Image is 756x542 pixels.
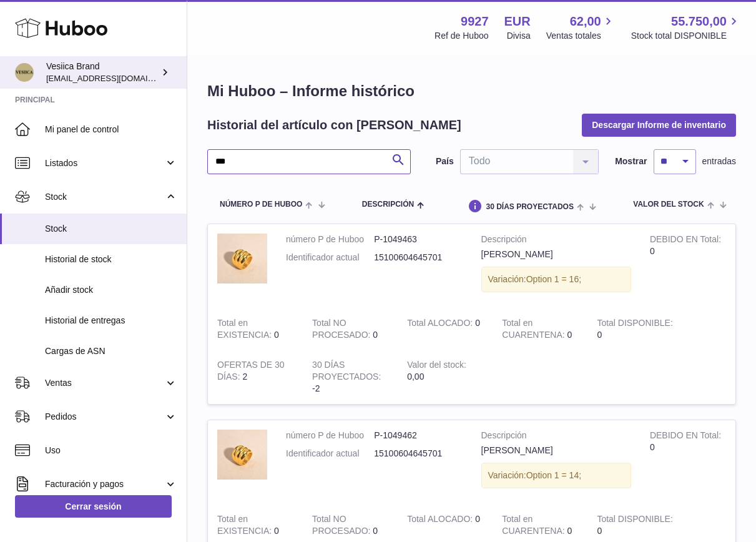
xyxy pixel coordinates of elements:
[481,249,631,260] div: [PERSON_NAME]
[220,200,302,209] span: número P de Huboo
[570,13,601,30] span: 62,00
[208,350,303,404] td: 2
[303,350,398,404] td: -2
[502,514,567,539] strong: Total en CUARENTENA
[398,308,493,350] td: 0
[481,267,631,292] div: Variación:
[702,155,736,167] span: entradas
[207,117,461,134] h2: Historial del artículo con [PERSON_NAME]
[312,360,381,385] strong: 30 DÍAS PROYECTADOS
[45,191,164,203] span: Stock
[461,13,489,30] strong: 9927
[582,114,736,136] button: Descargar Informe de inventario
[567,330,572,340] span: 0
[407,318,475,331] strong: Total ALOCADO
[45,411,164,423] span: Pedidos
[286,252,374,264] dt: Identificador actual
[507,30,531,42] div: Divisa
[567,526,572,536] span: 0
[46,61,159,84] div: Vesiica Brand
[407,360,466,373] strong: Valor del stock
[217,430,267,480] img: product image
[286,430,374,441] dt: número P de Huboo
[45,377,164,389] span: Ventas
[546,30,616,42] span: Ventas totales
[374,448,462,460] dd: 15100604645701
[286,234,374,245] dt: número P de Huboo
[45,254,177,265] span: Historial de stock
[631,30,741,42] span: Stock total DISPONIBLE
[217,360,285,385] strong: OFERTAS DE 30 DÍAS
[436,155,454,167] label: País
[217,514,274,539] strong: Total en EXISTENCIA
[526,470,581,480] span: Option 1 = 14;
[45,478,164,490] span: Facturación y pagos
[374,234,462,245] dd: P-1049463
[45,315,177,327] span: Historial de entregas
[45,445,177,456] span: Uso
[486,203,573,211] span: 30 DÍAS PROYECTADOS
[434,30,488,42] div: Ref de Huboo
[46,73,184,83] span: [EMAIL_ADDRESS][DOMAIN_NAME]
[45,223,177,235] span: Stock
[15,63,34,82] img: logistic@vesiica.com
[407,372,424,382] span: 0,00
[45,157,164,169] span: Listados
[217,234,267,283] img: product image
[207,81,736,101] h1: Mi Huboo – Informe histórico
[362,200,414,209] span: Descripción
[217,318,274,343] strong: Total en EXISTENCIA
[286,448,374,460] dt: Identificador actual
[374,430,462,441] dd: P-1049462
[312,318,373,343] strong: Total NO PROCESADO
[481,234,631,249] strong: Descripción
[597,514,672,527] strong: Total DISPONIBLE
[633,200,704,209] span: Valor del stock
[15,495,172,518] a: Cerrar sesión
[45,124,177,135] span: Mi panel de control
[303,308,398,350] td: 0
[407,514,475,527] strong: Total ALOCADO
[631,13,741,42] a: 55.750,00 Stock total DISPONIBLE
[546,13,616,42] a: 62,00 Ventas totales
[481,445,631,456] div: [PERSON_NAME]
[615,155,647,167] label: Mostrar
[526,274,581,284] span: Option 1 = 16;
[650,234,721,247] strong: DEBIDO EN Total
[312,514,373,539] strong: Total NO PROCESADO
[502,318,567,343] strong: Total en CUARENTENA
[641,420,735,504] td: 0
[374,252,462,264] dd: 15100604645701
[671,13,727,30] span: 55.750,00
[587,308,682,350] td: 0
[641,224,735,308] td: 0
[481,463,631,488] div: Variación:
[45,284,177,296] span: Añadir stock
[481,430,631,445] strong: Descripción
[208,308,303,350] td: 0
[650,430,721,443] strong: DEBIDO EN Total
[45,345,177,357] span: Cargas de ASN
[504,13,531,30] strong: EUR
[597,318,672,331] strong: Total DISPONIBLE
